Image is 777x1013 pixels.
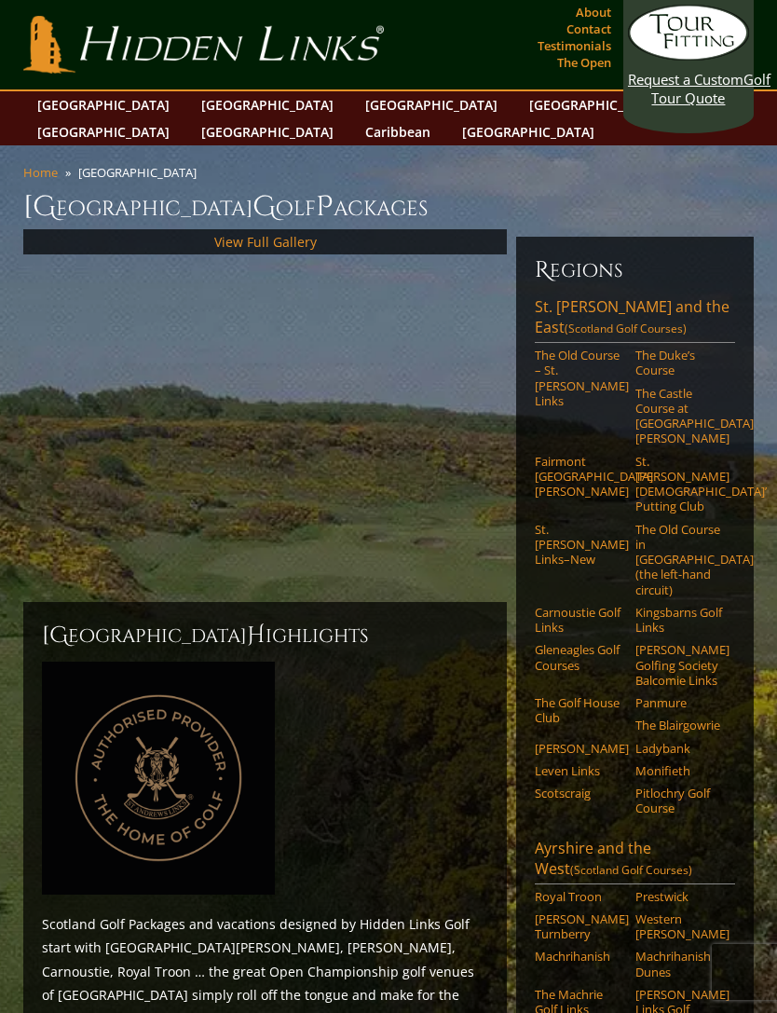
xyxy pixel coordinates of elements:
[635,741,723,756] a: Ladybank
[565,321,687,336] span: (Scotland Golf Courses)
[535,695,622,726] a: The Golf House Club
[628,70,743,89] span: Request a Custom
[635,454,723,514] a: St. [PERSON_NAME] [DEMOGRAPHIC_DATA]’ Putting Club
[533,33,616,59] a: Testimonials
[535,296,735,343] a: St. [PERSON_NAME] and the East(Scotland Golf Courses)
[635,911,723,942] a: Western [PERSON_NAME]
[214,233,317,251] a: View Full Gallery
[520,91,671,118] a: [GEOGRAPHIC_DATA]
[535,889,622,904] a: Royal Troon
[316,188,334,226] span: P
[535,763,622,778] a: Leven Links
[628,5,749,107] a: Request a CustomGolf Tour Quote
[78,164,204,181] li: [GEOGRAPHIC_DATA]
[535,454,622,500] a: Fairmont [GEOGRAPHIC_DATA][PERSON_NAME]
[570,862,692,878] span: (Scotland Golf Courses)
[635,386,723,446] a: The Castle Course at [GEOGRAPHIC_DATA][PERSON_NAME]
[356,118,440,145] a: Caribbean
[535,949,622,964] a: Machrihanish
[23,188,754,226] h1: [GEOGRAPHIC_DATA] olf ackages
[635,718,723,732] a: The Blairgowrie
[247,621,266,650] span: H
[453,118,604,145] a: [GEOGRAPHIC_DATA]
[635,695,723,710] a: Panmure
[356,91,507,118] a: [GEOGRAPHIC_DATA]
[635,786,723,816] a: Pitlochry Golf Course
[635,522,723,597] a: The Old Course in [GEOGRAPHIC_DATA] (the left-hand circuit)
[535,348,622,408] a: The Old Course – St. [PERSON_NAME] Links
[23,164,58,181] a: Home
[192,91,343,118] a: [GEOGRAPHIC_DATA]
[635,605,723,636] a: Kingsbarns Golf Links
[535,642,622,673] a: Gleneagles Golf Courses
[535,741,622,756] a: [PERSON_NAME]
[42,621,488,650] h2: [GEOGRAPHIC_DATA] ighlights
[635,763,723,778] a: Monifieth
[535,605,622,636] a: Carnoustie Golf Links
[28,118,179,145] a: [GEOGRAPHIC_DATA]
[535,786,622,801] a: Scotscraig
[635,642,723,688] a: [PERSON_NAME] Golfing Society Balcomie Links
[535,838,735,884] a: Ayrshire and the West(Scotland Golf Courses)
[635,348,723,378] a: The Duke’s Course
[562,16,616,42] a: Contact
[192,118,343,145] a: [GEOGRAPHIC_DATA]
[28,91,179,118] a: [GEOGRAPHIC_DATA]
[535,255,735,285] h6: Regions
[535,522,622,568] a: St. [PERSON_NAME] Links–New
[535,911,622,942] a: [PERSON_NAME] Turnberry
[252,188,276,226] span: G
[552,49,616,75] a: The Open
[635,889,723,904] a: Prestwick
[635,949,723,979] a: Machrihanish Dunes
